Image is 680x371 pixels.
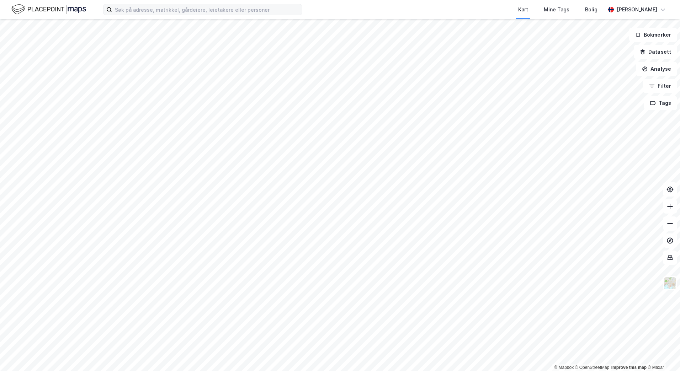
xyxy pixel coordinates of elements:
img: logo.f888ab2527a4732fd821a326f86c7f29.svg [11,3,86,16]
input: Søk på adresse, matrikkel, gårdeiere, leietakere eller personer [112,4,302,15]
iframe: Chat Widget [644,337,680,371]
div: [PERSON_NAME] [617,5,657,14]
div: Kontrollprogram for chat [644,337,680,371]
div: Bolig [585,5,597,14]
div: Kart [518,5,528,14]
div: Mine Tags [544,5,569,14]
